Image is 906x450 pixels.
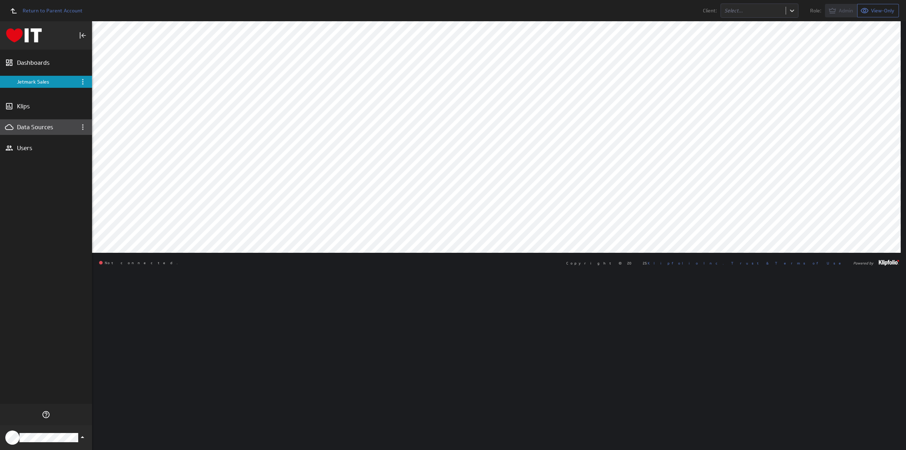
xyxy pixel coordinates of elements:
[810,8,821,13] span: Role:
[825,4,858,17] button: View as Admin
[879,260,899,266] img: logo-footer.png
[6,3,82,18] a: Return to Parent Account
[17,102,75,110] div: Klips
[853,261,873,265] span: Powered by
[839,7,853,14] span: Admin
[77,121,89,133] div: Data Sources menu
[17,144,75,152] div: Users
[858,4,899,17] button: View as View-Only
[78,77,88,87] div: Menu
[17,79,76,85] div: Jetmark Sales
[17,59,75,67] div: Dashboards
[6,28,42,42] div: Go to Dashboards
[6,28,42,42] img: Klipfolio logo
[731,261,846,266] a: Trust & Terms of Use
[79,78,87,86] div: Dashboard menu
[703,8,717,13] span: Client:
[871,7,894,14] span: View-Only
[40,409,52,421] div: Help
[724,8,782,13] div: Select...
[566,261,724,265] span: Copyright © 2025
[77,29,89,41] div: Collapse
[79,78,87,86] div: Menu
[23,8,82,13] span: Return to Parent Account
[17,123,64,131] div: Data Sources
[99,261,178,265] span: Not connected.
[648,261,724,266] a: Klipfolio Inc.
